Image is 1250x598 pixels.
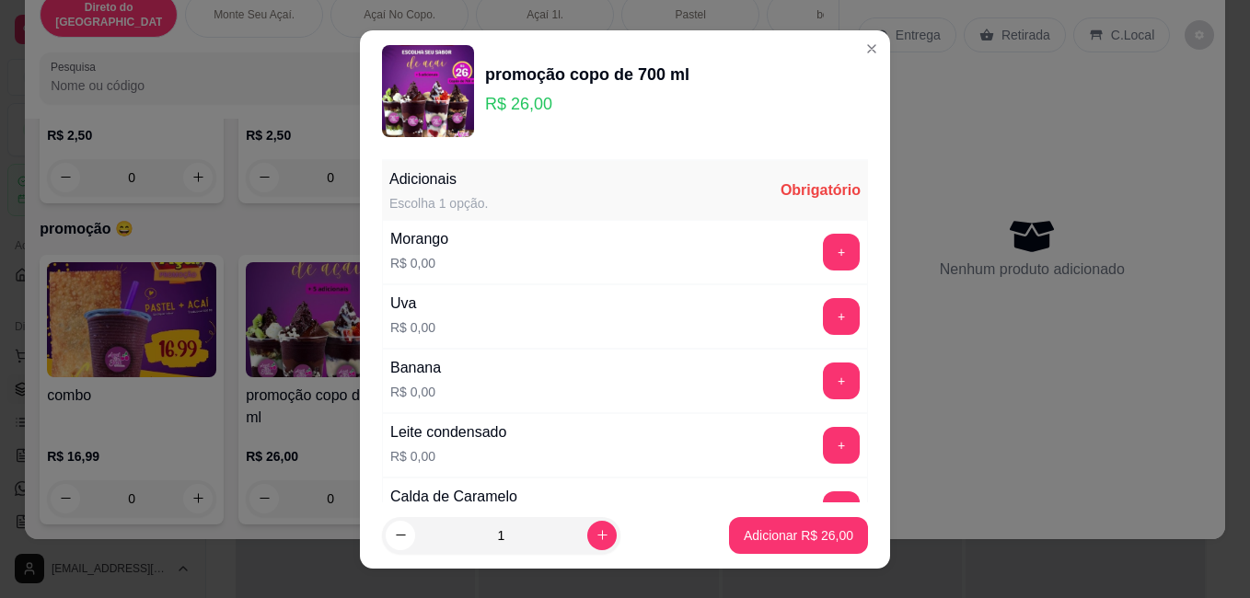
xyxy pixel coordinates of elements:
[823,362,860,399] button: add
[485,91,689,117] p: R$ 26,00
[823,234,860,270] button: add
[390,486,517,508] div: Calda de Caramelo
[390,357,441,379] div: Banana
[781,179,861,201] div: Obrigatório
[390,293,435,315] div: Uva
[390,228,448,250] div: Morango
[587,521,617,550] button: increase-product-quantity
[485,62,689,87] div: promoção copo de 700 ml
[857,34,886,63] button: Close
[729,517,868,554] button: Adicionar R$ 26,00
[390,383,441,401] p: R$ 0,00
[390,254,448,272] p: R$ 0,00
[390,421,506,443] div: Leite condensado
[389,194,488,213] div: Escolha 1 opção.
[382,45,474,137] img: product-image
[390,318,435,337] p: R$ 0,00
[386,521,415,550] button: decrease-product-quantity
[389,168,488,190] div: Adicionais
[823,298,860,335] button: add
[823,491,860,528] button: add
[390,447,506,466] p: R$ 0,00
[744,526,853,545] p: Adicionar R$ 26,00
[823,427,860,464] button: add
